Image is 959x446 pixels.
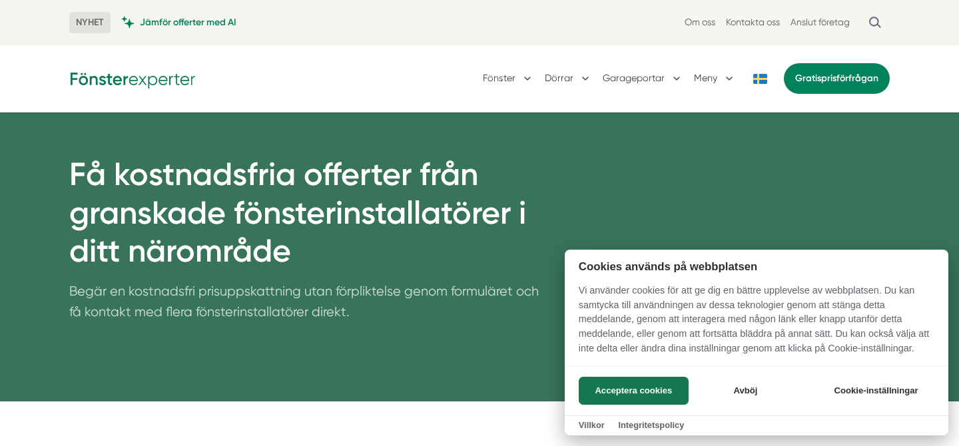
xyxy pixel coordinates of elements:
a: Integritetspolicy [618,420,684,430]
a: Villkor [579,420,605,430]
button: Acceptera cookies [579,377,689,405]
p: Vi använder cookies för att ge dig en bättre upplevelse av webbplatsen. Du kan samtycka till anvä... [565,284,948,365]
button: Cookie-inställningar [818,377,934,405]
h2: Cookies används på webbplatsen [565,260,948,273]
button: Avböj [693,377,799,405]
